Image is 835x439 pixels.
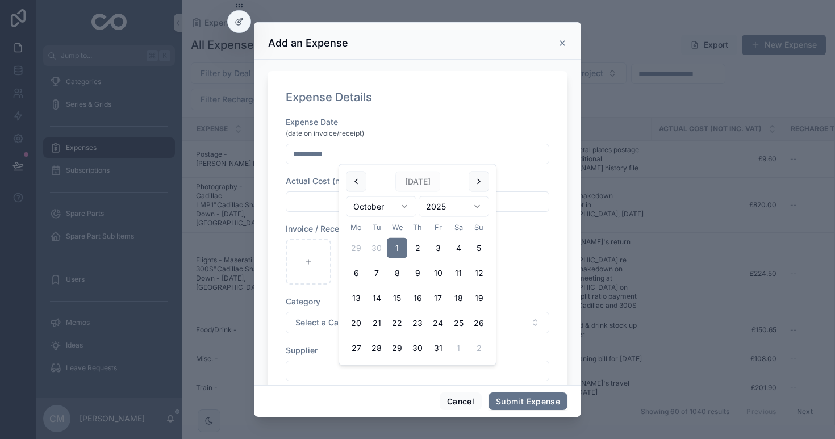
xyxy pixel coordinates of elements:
[346,221,366,233] th: Monday
[366,313,387,333] button: Tuesday, 21 October 2025
[387,263,407,283] button: Wednesday, 8 October 2025
[346,238,366,258] button: Monday, 29 September 2025
[346,313,366,333] button: Monday, 20 October 2025
[428,221,448,233] th: Friday
[428,338,448,358] button: Friday, 31 October 2025
[286,89,372,105] h1: Expense Details
[448,221,469,233] th: Saturday
[448,288,469,308] button: Saturday, 18 October 2025
[407,238,428,258] button: Thursday, 2 October 2025
[286,345,318,355] span: Supplier
[448,263,469,283] button: Saturday, 11 October 2025
[346,221,489,358] table: October 2025
[448,238,469,258] button: Saturday, 4 October 2025
[469,313,489,333] button: Sunday, 26 October 2025
[448,313,469,333] button: Saturday, 25 October 2025
[346,288,366,308] button: Monday, 13 October 2025
[286,176,383,186] span: Actual Cost (not inc. VAT)
[428,288,448,308] button: Friday, 17 October 2025
[286,312,549,333] button: Select Button
[346,338,366,358] button: Monday, 27 October 2025
[387,338,407,358] button: Wednesday, 29 October 2025
[366,263,387,283] button: Tuesday, 7 October 2025
[428,263,448,283] button: Friday, 10 October 2025
[387,221,407,233] th: Wednesday
[387,238,407,258] button: Today, Wednesday, 1 October 2025, selected
[387,313,407,333] button: Wednesday, 22 October 2025
[407,263,428,283] button: Thursday, 9 October 2025
[407,313,428,333] button: Thursday, 23 October 2025
[366,338,387,358] button: Tuesday, 28 October 2025
[440,392,482,411] button: Cancel
[366,238,387,258] button: Tuesday, 30 September 2025
[407,338,428,358] button: Thursday, 30 October 2025
[428,313,448,333] button: Friday, 24 October 2025
[469,263,489,283] button: Sunday, 12 October 2025
[346,263,366,283] button: Monday, 6 October 2025
[268,36,348,50] h3: Add an Expense
[286,117,338,127] span: Expense Date
[387,288,407,308] button: Wednesday, 15 October 2025
[295,317,363,328] span: Select a Category
[286,129,364,138] span: (date on invoice/receipt)
[407,288,428,308] button: Thursday, 16 October 2025
[366,288,387,308] button: Tuesday, 14 October 2025
[407,221,428,233] th: Thursday
[469,221,489,233] th: Sunday
[469,338,489,358] button: Sunday, 2 November 2025
[448,338,469,358] button: Saturday, 1 November 2025
[366,221,387,233] th: Tuesday
[286,224,349,233] span: Invoice / Receipt
[469,288,489,308] button: Sunday, 19 October 2025
[489,392,567,411] button: Submit Expense
[469,238,489,258] button: Sunday, 5 October 2025
[428,238,448,258] button: Friday, 3 October 2025
[286,296,320,306] span: Category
